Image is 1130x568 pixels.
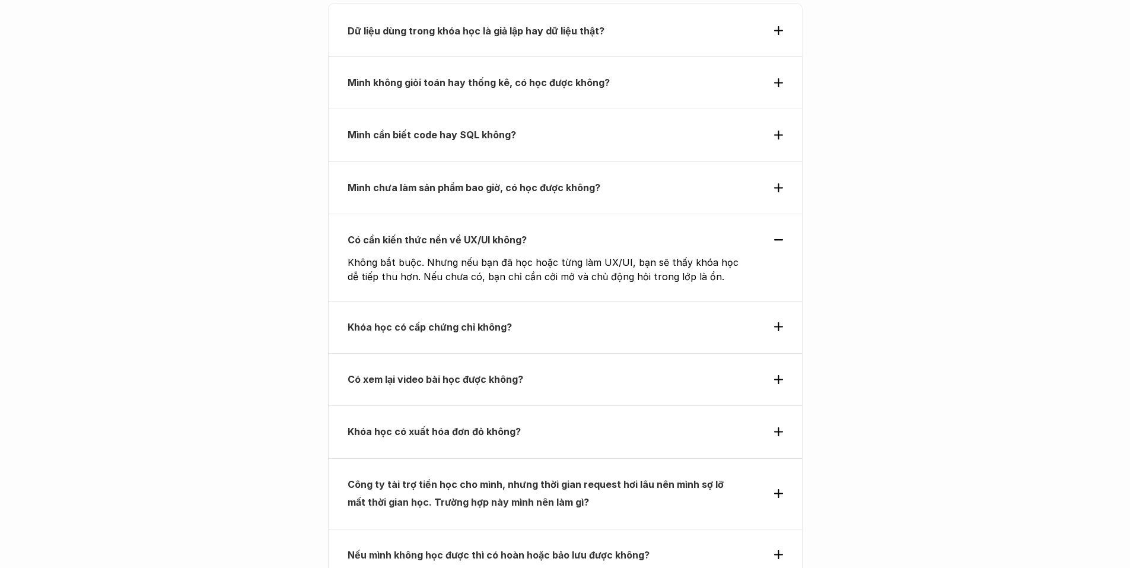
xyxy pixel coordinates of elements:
p: Không bắt buộc. Nhưng nếu bạn đã học hoặc từng làm UX/UI, bạn sẽ thấy khóa học dễ tiếp thu hơn. N... [348,255,744,284]
strong: Có cần kiến thức nền về UX/UI không? [348,234,527,246]
strong: Khóa học có xuất hóa đơn đỏ không? [348,426,521,437]
strong: Có xem lại video bài học được không? [348,373,523,385]
strong: Mình cần biết code hay SQL không? [348,129,516,141]
strong: Công ty tài trợ tiền học cho mình, nhưng thời gian request hơi lâu nên mình sợ lỡ mất thời gian h... [348,478,726,508]
strong: Mình chưa làm sản phẩm bao giờ, có học được không? [348,182,600,193]
strong: Nếu mình không học được thì có hoàn hoặc bảo lưu được không? [348,549,650,561]
strong: Dữ liệu dùng trong khóa học là giả lập hay dữ liệu thật? [348,25,604,37]
strong: Mình không giỏi toán hay thống kê, có học được không? [348,77,610,88]
strong: Khóa học có cấp chứng chỉ không? [348,321,512,333]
